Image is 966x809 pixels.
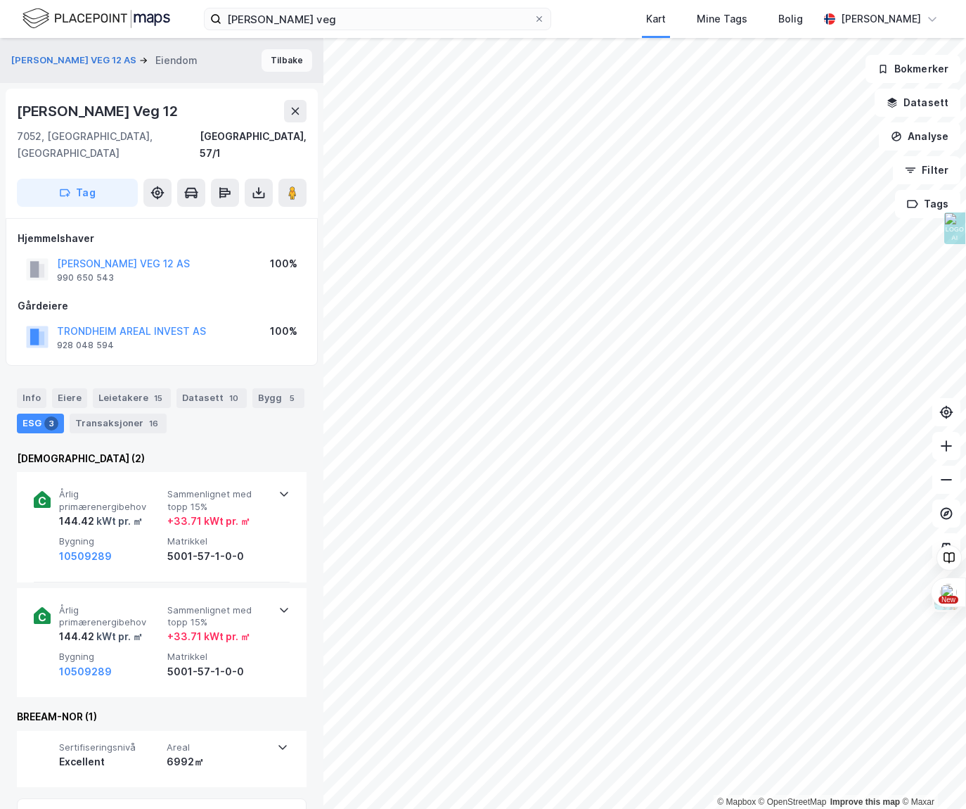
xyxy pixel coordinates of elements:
[94,628,143,645] div: kWt pr. ㎡
[146,416,161,431] div: 16
[167,741,269,753] span: Areal
[59,548,112,565] button: 10509289
[18,230,306,247] div: Hjemmelshaver
[167,513,250,530] div: + 33.71 kWt pr. ㎡
[167,604,270,629] span: Sammenlignet med topp 15%
[167,753,269,770] div: 6992㎡
[57,340,114,351] div: 928 048 594
[94,513,143,530] div: kWt pr. ㎡
[59,488,162,513] span: Årlig primærenergibehov
[59,604,162,629] span: Årlig primærenergibehov
[11,53,139,68] button: [PERSON_NAME] VEG 12 AS
[167,535,270,547] span: Matrikkel
[697,11,747,27] div: Mine Tags
[59,741,161,753] span: Sertifiseringsnivå
[841,11,921,27] div: [PERSON_NAME]
[252,388,304,408] div: Bygg
[830,797,900,807] a: Improve this map
[176,388,247,408] div: Datasett
[93,388,171,408] div: Leietakere
[896,741,966,809] div: Kontrollprogram for chat
[59,651,162,663] span: Bygning
[221,8,534,30] input: Søk på adresse, matrikkel, gårdeiere, leietakere eller personer
[167,628,250,645] div: + 33.71 kWt pr. ㎡
[879,122,960,151] button: Analyse
[18,298,306,314] div: Gårdeiere
[17,450,307,467] div: [DEMOGRAPHIC_DATA] (2)
[226,391,241,405] div: 10
[57,272,114,284] div: 990 650 543
[17,388,46,408] div: Info
[896,741,966,809] iframe: Chat Widget
[70,414,167,433] div: Transaksjoner
[155,52,198,69] div: Eiendom
[22,6,170,31] img: logo.f888ab2527a4732fd821a326f86c7f29.svg
[270,323,297,340] div: 100%
[17,100,181,122] div: [PERSON_NAME] Veg 12
[875,89,960,117] button: Datasett
[17,414,64,433] div: ESG
[59,535,162,547] span: Bygning
[44,416,58,431] div: 3
[893,156,960,184] button: Filter
[778,11,803,27] div: Bolig
[167,651,270,663] span: Matrikkel
[895,190,960,218] button: Tags
[151,391,165,405] div: 15
[59,663,112,680] button: 10509289
[759,797,827,807] a: OpenStreetMap
[52,388,87,408] div: Eiere
[167,548,270,565] div: 5001-57-1-0-0
[59,753,161,770] div: Excellent
[17,708,307,725] div: BREEAM-NOR (1)
[167,663,270,680] div: 5001-57-1-0-0
[717,797,756,807] a: Mapbox
[17,179,138,207] button: Tag
[200,128,307,162] div: [GEOGRAPHIC_DATA], 57/1
[59,513,143,530] div: 144.42
[262,49,312,72] button: Tilbake
[59,628,143,645] div: 144.42
[285,391,299,405] div: 5
[646,11,666,27] div: Kart
[865,55,960,83] button: Bokmerker
[270,255,297,272] div: 100%
[167,488,270,513] span: Sammenlignet med topp 15%
[17,128,200,162] div: 7052, [GEOGRAPHIC_DATA], [GEOGRAPHIC_DATA]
